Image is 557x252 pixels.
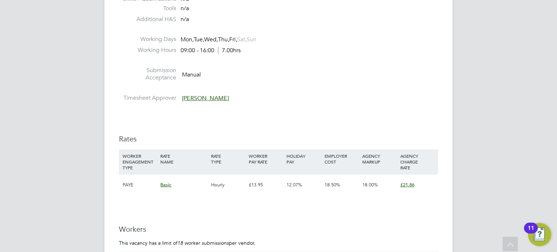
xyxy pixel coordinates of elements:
div: WORKER PAY RATE [247,149,285,168]
div: 09:00 - 16:00 [181,47,241,54]
span: Mon, [181,36,194,43]
span: Thu, [218,36,229,43]
p: This vacancy has a limit of per vendor. [119,240,438,246]
div: AGENCY MARKUP [360,149,398,168]
label: Working Hours [119,46,176,54]
span: Basic [160,182,171,188]
span: £21.86 [400,182,414,188]
div: HOLIDAY PAY [285,149,322,168]
div: PAYE [121,174,158,195]
span: [PERSON_NAME] [182,95,229,102]
span: Sun [247,36,256,43]
span: n/a [181,16,189,23]
div: RATE TYPE [209,149,247,168]
label: Tools [119,5,176,12]
h3: Workers [119,224,438,234]
span: Fri, [229,36,237,43]
span: Tue, [194,36,204,43]
label: Additional H&S [119,16,176,23]
em: 18 worker submissions [177,240,229,246]
span: Manual [182,71,201,78]
div: EMPLOYER COST [323,149,360,168]
span: 18.50% [325,182,340,188]
label: Timesheet Approver [119,94,176,102]
div: RATE NAME [158,149,209,168]
span: 7.00hrs [218,47,241,54]
label: Working Days [119,36,176,43]
span: Wed, [204,36,218,43]
button: Open Resource Center, 11 new notifications [528,223,551,246]
div: AGENCY CHARGE RATE [399,149,436,174]
div: Hourly [209,174,247,195]
h3: Rates [119,134,438,144]
span: n/a [181,5,189,12]
span: 18.00% [362,182,378,188]
div: £13.95 [247,174,285,195]
span: 12.07% [286,182,302,188]
label: Submission Acceptance [119,67,176,82]
span: Sat, [237,36,247,43]
div: WORKER ENGAGEMENT TYPE [121,149,158,174]
div: 11 [528,228,534,237]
